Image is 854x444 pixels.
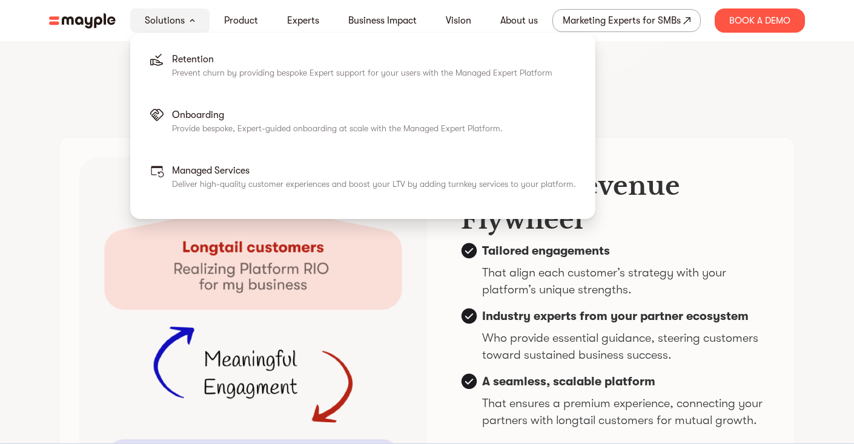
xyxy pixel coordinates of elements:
img: mayple-logo [49,13,116,28]
a: Solutions [145,13,185,28]
p: Industry experts from your partner ecosystem [482,308,775,325]
div: Book A Demo [715,8,805,33]
p: Retention [172,52,552,67]
p: Deliver high-quality customer experiences and boost your LTV by adding turnkey services to your p... [172,178,576,190]
a: Vision [446,13,471,28]
a: About us [500,13,538,28]
p: Onboarding [172,108,503,122]
div: Marketing Experts for SMBs [563,12,681,29]
p: Provide bespoke, Expert-guided onboarding at scale with the Managed Expert Platform. [172,122,503,134]
a: Onboarding Provide bespoke, Expert-guided onboarding at scale with the Managed Expert Platform. [140,98,586,154]
img: arrow-down [190,19,195,22]
a: Retention Prevent churn by providing bespoke Expert support for your users with the Managed Exper... [140,42,586,98]
p: Tailored engagements [482,243,775,260]
p: That align each customer’s strategy with your platform’s unique strengths. [482,264,775,298]
p: A seamless, scalable platform [482,373,775,390]
a: Experts [287,13,319,28]
a: Product [224,13,258,28]
p: That ensures a premium experience, connecting your partners with longtail customers for mutual gr... [482,395,775,429]
a: Marketing Experts for SMBs [552,9,701,32]
p: Prevent churn by providing bespoke Expert support for your users with the Managed Expert Platform [172,67,552,79]
h3: Build a Revenue Flywheel [461,169,775,237]
a: Business Impact [348,13,417,28]
p: Who provide essential guidance, steering customers toward sustained business success. [482,330,775,364]
a: Managed Services Deliver high-quality customer experiences and boost your LTV by adding turnkey s... [140,154,586,209]
p: Managed Services [172,163,576,178]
